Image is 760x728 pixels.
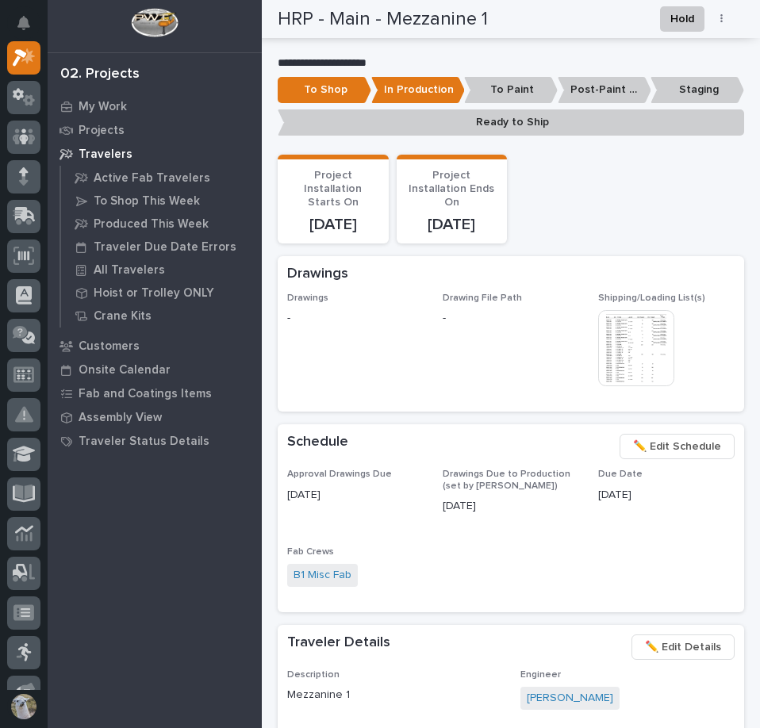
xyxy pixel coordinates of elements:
a: Customers [48,334,262,358]
div: 02. Projects [60,66,140,83]
span: Hold [670,10,694,29]
p: Assembly View [79,411,162,425]
p: - [287,310,424,327]
a: Projects [48,118,262,142]
p: Staging [651,77,744,103]
div: Notifications [20,16,40,41]
p: Ready to Ship [278,109,744,136]
a: Traveler Due Date Errors [61,236,262,258]
p: Traveler Status Details [79,435,209,449]
p: Active Fab Travelers [94,171,210,186]
button: Notifications [7,6,40,40]
span: Engineer [520,670,561,680]
p: All Travelers [94,263,165,278]
a: Crane Kits [61,305,262,327]
p: My Work [79,100,127,114]
a: Produced This Week [61,213,262,235]
a: My Work [48,94,262,118]
p: To Paint [464,77,558,103]
p: [DATE] [443,498,579,515]
p: [DATE] [598,487,735,504]
p: Onsite Calendar [79,363,171,377]
span: Drawings [287,293,328,303]
a: Fab and Coatings Items [48,381,262,405]
span: Description [287,670,340,680]
p: Produced This Week [94,217,209,232]
p: Post-Paint Assembly [558,77,651,103]
span: Drawing File Path [443,293,522,303]
span: Project Installation Starts On [304,170,362,208]
span: Drawings Due to Production (set by [PERSON_NAME]) [443,469,570,490]
button: ✏️ Edit Schedule [620,434,735,459]
p: Fab and Coatings Items [79,387,212,401]
p: Traveler Due Date Errors [94,240,236,255]
p: Travelers [79,148,132,162]
button: users-avatar [7,690,40,723]
button: Hold [660,6,704,32]
span: Due Date [598,469,643,479]
p: [DATE] [287,215,379,234]
h2: HRP - Main - Mezzanine 1 [278,8,488,31]
a: Travelers [48,142,262,166]
p: In Production [371,77,465,103]
span: Shipping/Loading List(s) [598,293,705,303]
p: - [443,310,446,327]
span: Approval Drawings Due [287,469,392,479]
img: Workspace Logo [131,8,178,37]
p: [DATE] [287,487,424,504]
p: Customers [79,339,140,354]
p: Hoist or Trolley ONLY [94,286,214,301]
a: Onsite Calendar [48,358,262,381]
span: Project Installation Ends On [409,170,494,208]
p: [DATE] [406,215,498,234]
p: Crane Kits [94,309,152,324]
span: Fab Crews [287,547,334,557]
h2: Traveler Details [287,634,390,652]
p: Mezzanine 1 [287,687,501,703]
a: Hoist or Trolley ONLY [61,282,262,304]
h2: Schedule [287,434,348,451]
a: Traveler Status Details [48,429,262,453]
span: ✏️ Edit Schedule [633,437,721,456]
h2: Drawings [287,266,348,283]
a: [PERSON_NAME] [527,690,613,707]
p: To Shop This Week [94,194,200,209]
a: To Shop This Week [61,190,262,212]
span: ✏️ Edit Details [645,638,721,657]
a: B1 Misc Fab [294,567,351,584]
p: To Shop [278,77,371,103]
a: Assembly View [48,405,262,429]
button: ✏️ Edit Details [631,634,735,660]
p: Projects [79,124,125,138]
a: Active Fab Travelers [61,167,262,189]
a: All Travelers [61,259,262,281]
